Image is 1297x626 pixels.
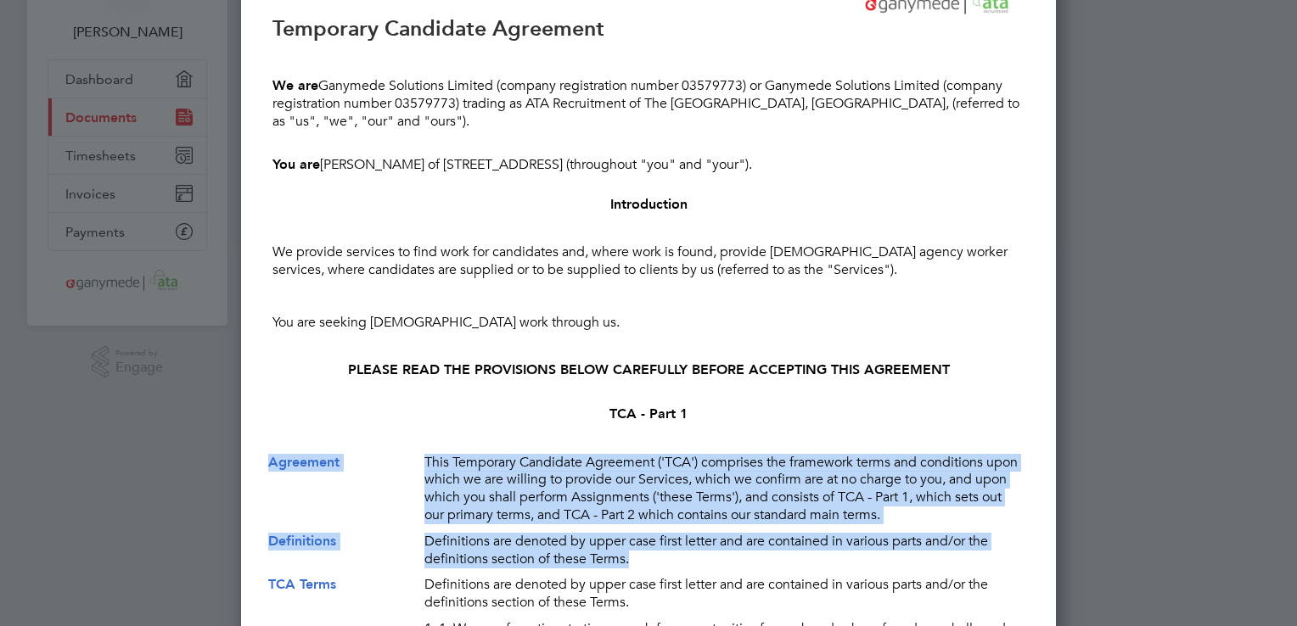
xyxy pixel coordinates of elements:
[610,196,688,212] strong: Introduction
[272,77,318,93] strong: We are
[268,152,1029,178] p: [PERSON_NAME] of [STREET_ADDRESS] (throughout "you" and "your").
[268,454,340,470] strong: Agreement
[268,310,1029,336] p: You are seeking [DEMOGRAPHIC_DATA] work through us.
[420,572,1029,616] p: Definitions are denoted by upper case first letter and are contained in various parts and/or the ...
[272,156,320,172] strong: You are
[272,16,604,41] span: Temporary Candidate Agreement
[268,239,1029,283] p: We provide services to find work for candidates and, where work is found, provide [DEMOGRAPHIC_DA...
[609,405,688,422] strong: TCA - Part 1
[268,73,1029,134] p: Ganymede Solutions Limited (company registration number 03579773) or Ganymede Solutions Limited (...
[420,528,1029,573] p: Definitions are denoted by upper case first letter and are contained in various parts and/or the ...
[420,450,1029,528] p: This Temporary Candidate Agreement ('TCA') comprises the framework terms and conditions upon whic...
[268,576,336,592] strong: TCA Terms
[268,533,336,549] strong: Definitions
[348,361,950,377] strong: PLEASE READ THE PROVISIONS BELOW CAREFULLY BEFORE ACCEPTING THIS AGREEMENT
